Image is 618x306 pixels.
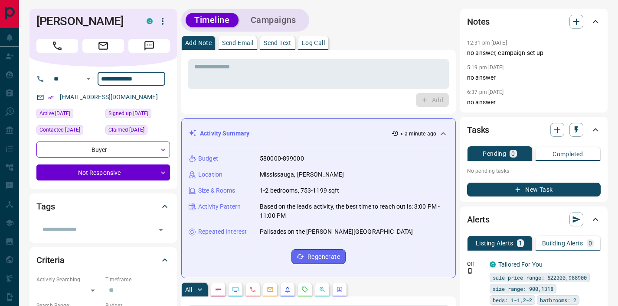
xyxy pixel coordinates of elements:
p: Actively Searching: [36,276,101,283]
div: Tags [36,196,170,217]
p: Mississauga, [PERSON_NAME] [260,170,344,179]
p: Timeframe: [105,276,170,283]
span: Email [82,39,124,53]
p: 1-2 bedrooms, 753-1199 sqft [260,186,340,195]
button: New Task [467,183,601,196]
p: Budget [198,154,218,163]
div: condos.ca [490,261,496,267]
span: sale price range: 522000,988900 [493,273,587,282]
div: Alerts [467,209,601,230]
p: no answer [467,98,601,107]
p: Activity Summary [200,129,249,138]
p: 1 [519,240,522,246]
button: Regenerate [291,249,346,264]
div: Sun Aug 17 2025 [36,109,101,121]
span: Signed up [DATE] [108,109,148,118]
p: Send Email [222,40,253,46]
p: < a minute ago [400,130,436,138]
p: Send Text [264,40,291,46]
h2: Criteria [36,253,65,267]
svg: Requests [301,286,308,293]
div: condos.ca [147,18,153,24]
svg: Email Verified [48,94,54,100]
p: 0 [589,240,592,246]
p: Building Alerts [542,240,583,246]
span: beds: 1-1,2-2 [493,296,532,304]
p: Repeated Interest [198,227,247,236]
p: Add Note [185,40,212,46]
span: Active [DATE] [39,109,70,118]
p: 580000-899000 [260,154,304,163]
button: Open [155,224,167,236]
p: 6:37 pm [DATE] [467,89,504,95]
span: Contacted [DATE] [39,126,80,134]
div: Not Responsive [36,164,170,180]
svg: Push Notification Only [467,268,473,274]
p: 5:19 pm [DATE] [467,64,504,71]
a: [EMAIL_ADDRESS][DOMAIN_NAME] [60,93,158,100]
p: 12:31 pm [DATE] [467,40,507,46]
a: Tailored For You [498,261,543,268]
svg: Calls [249,286,256,293]
h1: [PERSON_NAME] [36,14,134,28]
p: Activity Pattern [198,202,241,211]
h2: Notes [467,15,490,29]
span: Message [128,39,170,53]
p: Location [198,170,222,179]
p: no answer [467,73,601,82]
p: Pending [483,151,506,157]
p: Completed [553,151,583,157]
svg: Listing Alerts [284,286,291,293]
span: bathrooms: 2 [540,296,576,304]
div: Buyer [36,142,170,158]
svg: Agent Actions [336,286,343,293]
div: Thu Jul 17 2025 [105,125,170,137]
p: Palisades on the [PERSON_NAME][GEOGRAPHIC_DATA] [260,227,413,236]
p: Off [467,260,484,268]
span: Call [36,39,78,53]
h2: Alerts [467,213,490,226]
div: Activity Summary< a minute ago [189,126,448,142]
svg: Opportunities [319,286,326,293]
p: No pending tasks [467,164,601,177]
div: Tasks [467,119,601,140]
h2: Tasks [467,123,489,137]
svg: Notes [215,286,222,293]
span: Claimed [DATE] [108,126,144,134]
div: Tue Jul 29 2025 [36,125,101,137]
span: size range: 900,1318 [493,284,553,293]
p: Size & Rooms [198,186,235,195]
button: Timeline [186,13,239,27]
button: Open [83,74,94,84]
p: Based on the lead's activity, the best time to reach out is: 3:00 PM - 11:00 PM [260,202,448,220]
p: Log Call [302,40,325,46]
p: no answer, campaign set up [467,48,601,58]
button: Campaigns [242,13,305,27]
p: 0 [511,151,515,157]
h2: Tags [36,200,55,213]
div: Criteria [36,250,170,271]
svg: Lead Browsing Activity [232,286,239,293]
div: Notes [467,11,601,32]
svg: Emails [267,286,274,293]
p: Listing Alerts [476,240,513,246]
div: Wed Apr 30 2025 [105,109,170,121]
p: All [185,287,192,293]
